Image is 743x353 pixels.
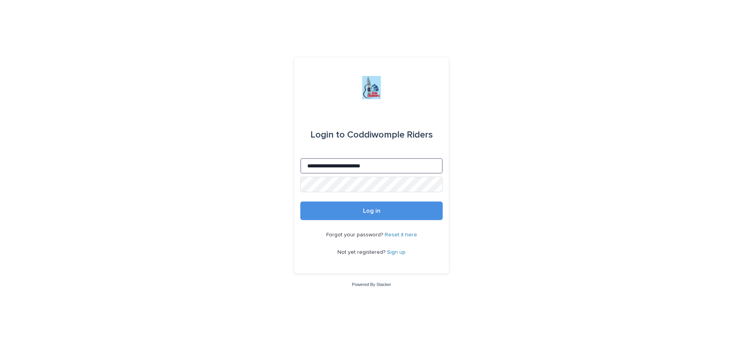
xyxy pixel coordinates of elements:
[385,232,417,238] a: Reset it here
[387,250,406,255] a: Sign up
[310,124,433,146] div: Coddiwomple Riders
[337,250,387,255] span: Not yet registered?
[352,282,391,287] a: Powered By Stacker
[300,201,443,220] button: Log in
[310,130,345,139] span: Login to
[362,76,381,99] img: jxsLJbdS1eYBI7rVAS4p
[326,232,385,238] span: Forgot your password?
[363,208,380,214] span: Log in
